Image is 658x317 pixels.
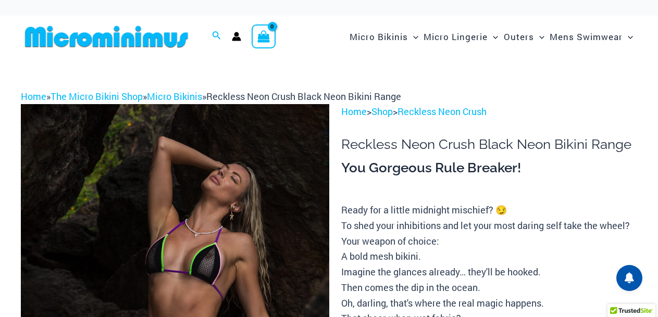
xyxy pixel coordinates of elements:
a: Micro BikinisMenu ToggleMenu Toggle [347,21,421,53]
span: Menu Toggle [488,23,498,50]
span: Micro Bikinis [350,23,408,50]
a: OutersMenu ToggleMenu Toggle [501,21,547,53]
span: Menu Toggle [408,23,418,50]
a: Micro Bikinis [147,90,202,103]
span: Menu Toggle [623,23,633,50]
a: Micro LingerieMenu ToggleMenu Toggle [421,21,501,53]
a: Search icon link [212,30,221,43]
span: Mens Swimwear [550,23,623,50]
a: Mens SwimwearMenu ToggleMenu Toggle [547,21,636,53]
a: Shop [371,105,393,118]
span: Menu Toggle [534,23,544,50]
nav: Site Navigation [345,19,637,54]
span: » » » [21,90,401,103]
a: Account icon link [232,32,241,41]
p: > > [341,104,637,120]
a: Home [341,105,367,118]
a: Home [21,90,46,103]
h3: You Gorgeous Rule Breaker! [341,159,637,177]
a: Reckless Neon Crush [398,105,487,118]
img: MM SHOP LOGO FLAT [21,25,192,48]
h1: Reckless Neon Crush Black Neon Bikini Range [341,136,637,153]
a: The Micro Bikini Shop [51,90,143,103]
span: Outers [504,23,534,50]
span: Reckless Neon Crush Black Neon Bikini Range [206,90,401,103]
span: Micro Lingerie [424,23,488,50]
a: View Shopping Cart, empty [252,24,276,48]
